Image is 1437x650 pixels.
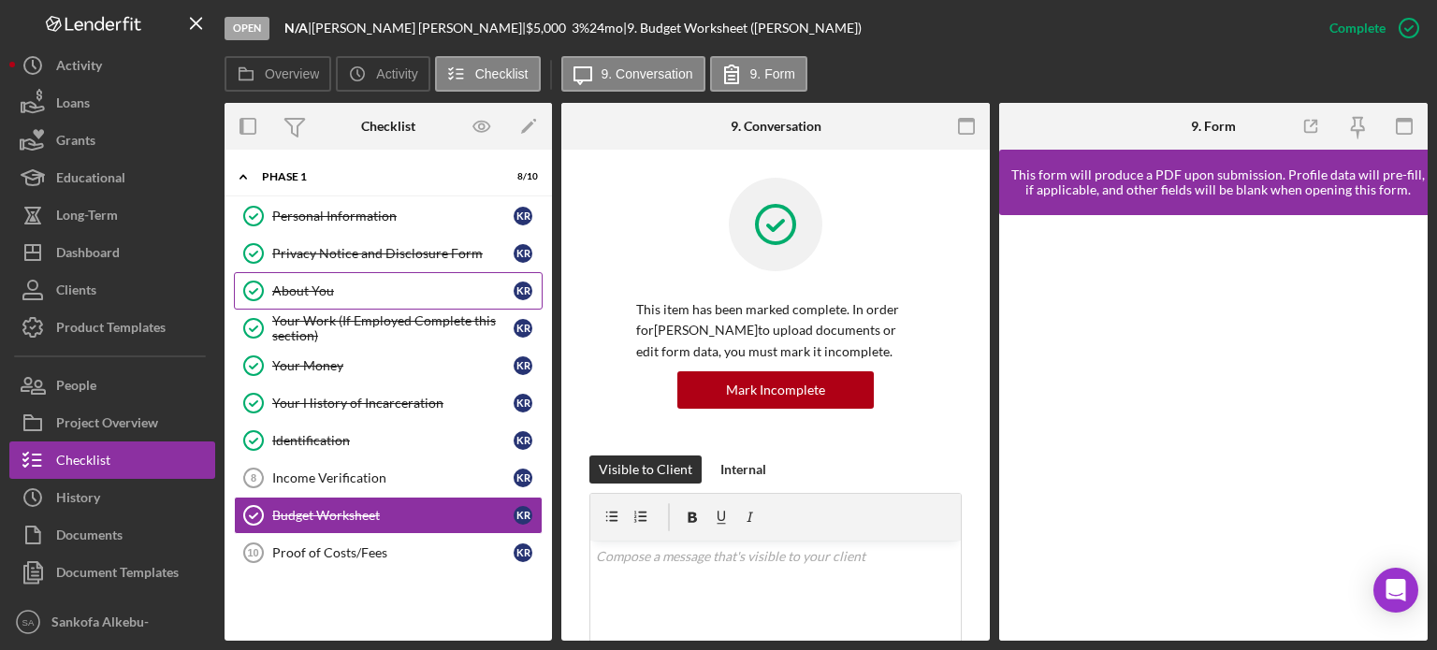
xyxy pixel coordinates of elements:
[599,455,692,484] div: Visible to Client
[561,56,705,92] button: 9. Conversation
[514,469,532,487] div: K R
[56,516,123,558] div: Documents
[272,313,514,343] div: Your Work (If Employed Complete this section)
[514,207,532,225] div: K R
[9,516,215,554] button: Documents
[677,371,874,409] button: Mark Incomplete
[1018,234,1411,622] iframe: Lenderfit form
[9,554,215,591] button: Document Templates
[312,21,526,36] div: [PERSON_NAME] [PERSON_NAME] |
[247,547,258,558] tspan: 10
[623,21,862,36] div: | 9. Budget Worksheet ([PERSON_NAME])
[56,367,96,409] div: People
[234,422,543,459] a: IdentificationKR
[9,367,215,404] button: People
[572,21,589,36] div: 3 %
[272,246,514,261] div: Privacy Notice and Disclosure Form
[56,554,179,596] div: Document Templates
[56,479,100,521] div: History
[514,282,532,300] div: K R
[589,455,702,484] button: Visible to Client
[731,119,821,134] div: 9. Conversation
[1311,9,1428,47] button: Complete
[636,299,915,362] p: This item has been marked complete. In order for [PERSON_NAME] to upload documents or edit form d...
[234,497,543,534] a: Budget WorksheetKR
[234,347,543,384] a: Your MoneyKR
[272,358,514,373] div: Your Money
[514,543,532,562] div: K R
[526,20,566,36] span: $5,000
[514,356,532,375] div: K R
[710,56,807,92] button: 9. Form
[514,394,532,412] div: K R
[726,371,825,409] div: Mark Incomplete
[750,66,795,81] label: 9. Form
[272,396,514,411] div: Your History of Incarceration
[234,459,543,497] a: 8Income VerificationKR
[9,404,215,441] button: Project Overview
[234,534,543,571] a: 10Proof of Costs/FeesKR
[234,197,543,235] a: Personal InformationKR
[435,56,541,92] button: Checklist
[9,603,215,641] button: SASankofa Alkebu-[GEOGRAPHIC_DATA]
[9,441,215,479] button: Checklist
[9,479,215,516] button: History
[1191,119,1236,134] div: 9. Form
[1329,9,1386,47] div: Complete
[361,119,415,134] div: Checklist
[56,404,158,446] div: Project Overview
[56,441,110,484] div: Checklist
[234,272,543,310] a: About YouKR
[272,283,514,298] div: About You
[514,319,532,338] div: K R
[504,171,538,182] div: 8 / 10
[272,545,514,560] div: Proof of Costs/Fees
[336,56,429,92] button: Activity
[234,310,543,347] a: Your Work (If Employed Complete this section)KR
[284,21,312,36] div: |
[475,66,529,81] label: Checklist
[1009,167,1428,197] div: This form will produce a PDF upon submission. Profile data will pre-fill, if applicable, and othe...
[272,470,514,485] div: Income Verification
[262,171,491,182] div: Phase 1
[251,472,256,484] tspan: 8
[272,508,514,523] div: Budget Worksheet
[514,244,532,263] div: K R
[225,56,331,92] button: Overview
[589,21,623,36] div: 24 mo
[234,384,543,422] a: Your History of IncarcerationKR
[376,66,417,81] label: Activity
[1373,568,1418,613] div: Open Intercom Messenger
[720,455,766,484] div: Internal
[272,433,514,448] div: Identification
[225,17,269,40] div: Open
[284,20,308,36] b: N/A
[514,431,532,450] div: K R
